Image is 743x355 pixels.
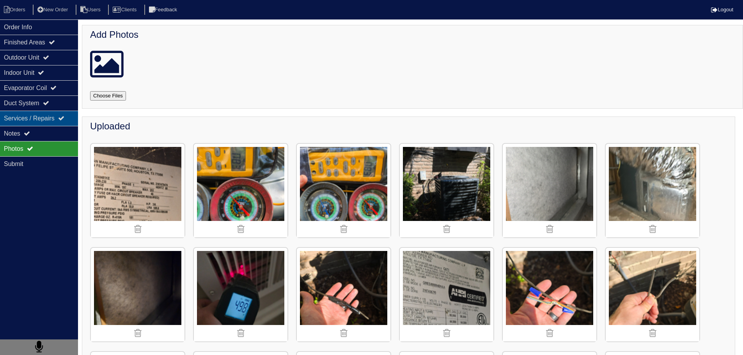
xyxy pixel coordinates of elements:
a: Clients [108,7,143,12]
img: rb2fim4qumxi8gc63oo9mstqud6n [400,144,493,237]
img: fswo99eeo9mwdxuyrj3ge1vbxsug [503,248,596,341]
a: New Order [33,7,74,12]
a: Users [76,7,107,12]
li: New Order [33,5,74,15]
img: gq23c62qhvik2hctmrovy7273j1d [91,144,184,237]
a: Logout [711,7,733,12]
li: Clients [108,5,143,15]
img: nz3urn5upfakulhatdcfxtqx8gyg [297,248,390,341]
img: sysrwluuhcp26x05po68nigrnzr7 [91,248,184,341]
img: int6s6va99qqt5gi6d7dg9h5tp31 [400,248,493,341]
li: Feedback [144,5,183,15]
h4: Uploaded [90,121,731,132]
img: ys3kypt9a0n3gvwy2glwxt34ceg4 [194,144,287,237]
img: 9sefavsqpcrekt7tjrkasgjwk9qq [194,248,287,341]
img: gzupwqnxiuxvvr2gaddxvjxc4qs0 [503,144,596,237]
img: bawufffrgaxyhuhrjip65787935s [606,144,699,237]
img: isxjyjbcwjibczht9bclwwhr1gu9 [606,248,699,341]
img: w1ixonrfi4uhd88g50wk2eamzrbk [297,144,390,237]
h4: Add Photos [90,29,739,41]
li: Users [76,5,107,15]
